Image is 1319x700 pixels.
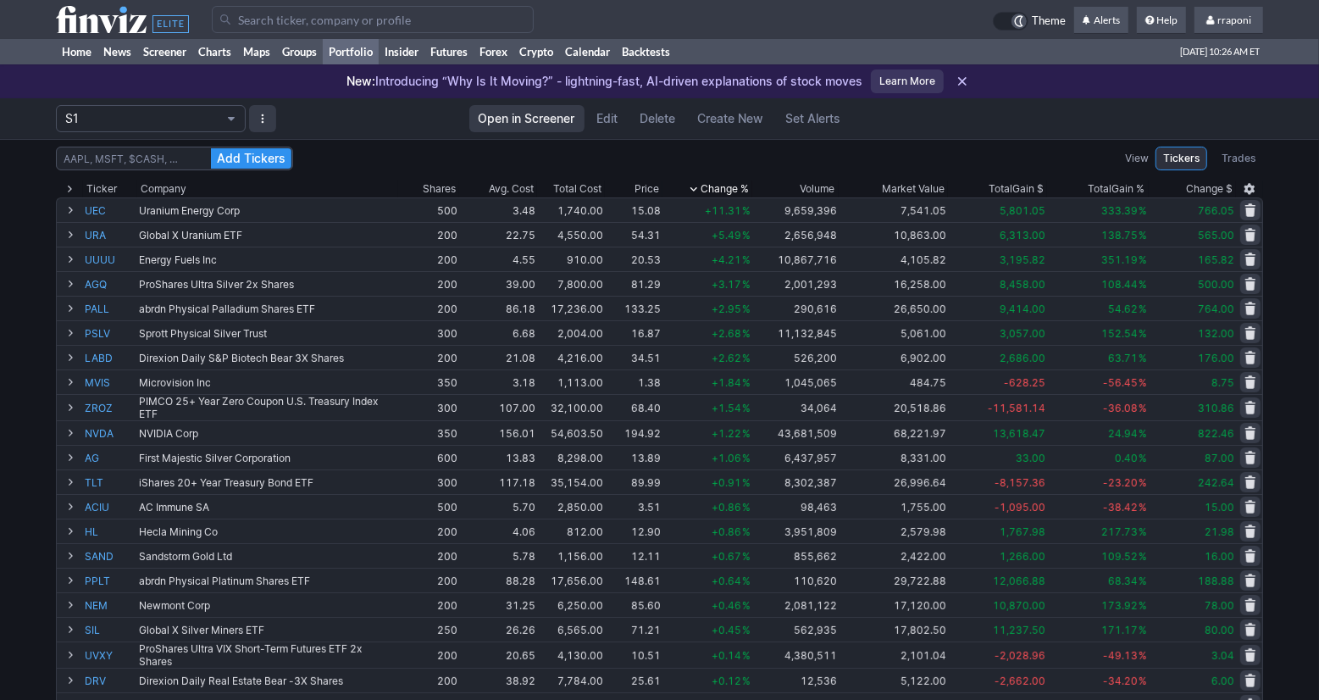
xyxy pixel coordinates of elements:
[752,369,839,394] td: 1,045,065
[1101,550,1138,563] span: 109.52
[1101,229,1138,242] span: 138.75
[1139,599,1147,612] span: %
[56,181,83,197] div: Expand All
[56,39,97,64] a: Home
[1108,352,1138,364] span: 63.71
[139,303,396,315] div: abrdn Physical Palladium Shares ETF
[1137,7,1186,34] a: Help
[635,181,659,197] div: Price
[1139,376,1147,389] span: %
[139,204,396,217] div: Uranium Energy Corp
[742,303,751,315] span: %
[1139,327,1147,340] span: %
[1000,525,1045,538] span: 1,767.98
[597,110,618,127] span: Edit
[1180,39,1260,64] span: [DATE] 10:26 AM ET
[712,253,741,266] span: +4.21
[752,320,839,345] td: 11,132,845
[85,446,136,469] a: AG
[752,469,839,494] td: 8,302,387
[398,369,459,394] td: 350
[839,519,948,543] td: 2,579.98
[537,222,605,247] td: 4,550.00
[139,229,396,242] div: Global X Uranium ETF
[712,376,741,389] span: +1.84
[995,476,1045,489] span: -8,157.36
[712,525,741,538] span: +0.86
[1217,14,1251,26] span: rraponi
[139,476,396,489] div: iShares 20+ Year Treasury Bond ETF
[85,247,136,271] a: UUUU
[1103,501,1138,514] span: -38.42
[742,550,751,563] span: %
[85,495,136,519] a: ACIU
[839,469,948,494] td: 26,996.64
[537,592,605,617] td: 6,250.00
[1000,278,1045,291] span: 8,458.00
[398,445,459,469] td: 600
[839,592,948,617] td: 17,120.00
[712,476,741,489] span: +0.91
[139,575,396,587] div: abrdn Physical Platinum Shares ETF
[1198,253,1234,266] span: 165.82
[1000,204,1045,217] span: 5,801.05
[839,320,948,345] td: 5,061.00
[56,105,246,132] button: Portfolio
[1000,303,1045,315] span: 9,414.00
[398,394,459,420] td: 300
[752,394,839,420] td: 34,064
[323,39,379,64] a: Portfolio
[211,148,291,169] button: Add Tickers
[1194,7,1263,34] a: rraponi
[217,150,285,167] span: Add Tickers
[379,39,424,64] a: Insider
[1089,181,1112,197] span: Total
[839,222,948,247] td: 10,863.00
[588,105,628,132] a: Edit
[237,39,276,64] a: Maps
[701,181,749,197] span: Change %
[1101,204,1138,217] span: 333.39
[605,494,662,519] td: 3.51
[777,105,851,132] a: Set Alerts
[1139,427,1147,440] span: %
[1156,147,1207,170] a: Tickers
[424,39,474,64] a: Futures
[1205,550,1234,563] span: 16.00
[192,39,237,64] a: Charts
[995,501,1045,514] span: -1,095.00
[698,110,764,127] span: Create New
[459,197,537,222] td: 3.48
[993,12,1066,31] a: Theme
[85,421,136,445] a: NVDA
[85,321,136,345] a: PSLV
[1198,303,1234,315] span: 764.00
[742,501,751,514] span: %
[742,452,751,464] span: %
[1103,376,1138,389] span: -56.45
[85,519,136,543] a: HL
[605,247,662,271] td: 20.53
[752,296,839,320] td: 290,616
[742,204,751,217] span: %
[85,198,136,222] a: UEC
[139,525,396,538] div: Hecla Mining Co
[459,394,537,420] td: 107.00
[1198,204,1234,217] span: 766.05
[85,593,136,617] a: NEM
[742,352,751,364] span: %
[1004,376,1045,389] span: -628.25
[1205,501,1234,514] span: 15.00
[839,296,948,320] td: 26,650.00
[605,420,662,445] td: 194.92
[459,592,537,617] td: 31.25
[616,39,676,64] a: Backtests
[459,247,537,271] td: 4.55
[537,445,605,469] td: 8,298.00
[752,543,839,568] td: 855,662
[1000,327,1045,340] span: 3,057.00
[398,568,459,592] td: 200
[993,599,1045,612] span: 10,870.00
[1198,427,1234,440] span: 822.46
[85,618,136,642] a: SIL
